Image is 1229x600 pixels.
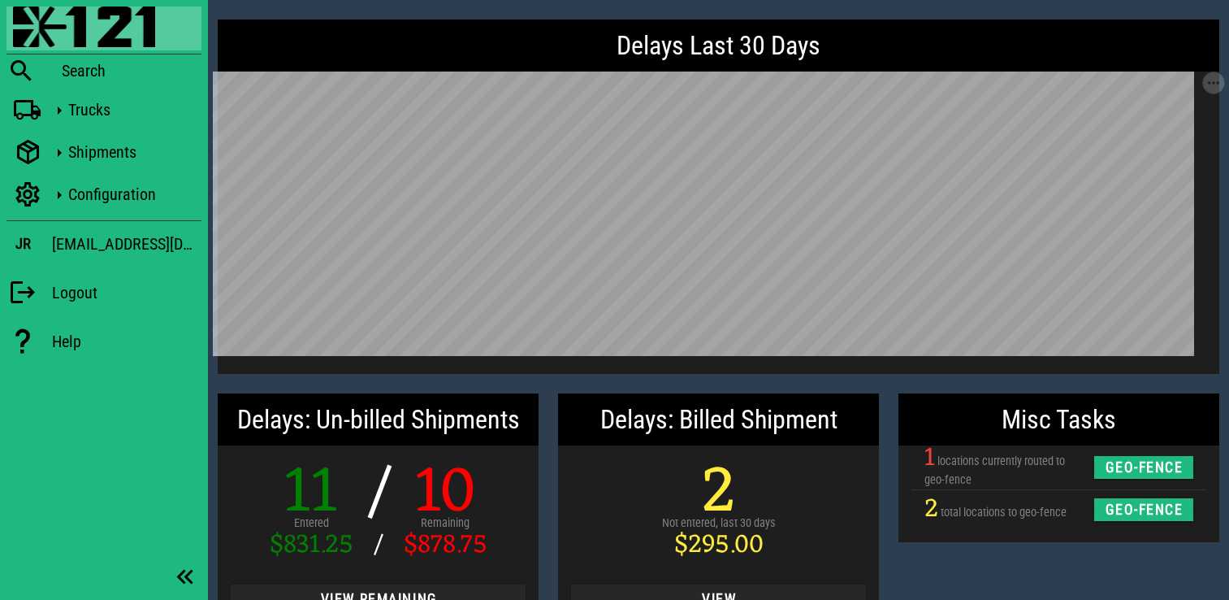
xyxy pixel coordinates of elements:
[13,7,155,47] img: 87f0f0e.png
[941,506,1067,520] span: total locations to geo-fence
[404,515,487,533] div: Remaining
[218,393,539,446] div: Delays: Un-billed Shipments
[1105,502,1184,518] span: geo-fence
[6,319,201,364] a: Help
[52,332,201,351] div: Help
[1094,502,1193,515] a: geo-fence
[924,454,1065,487] span: locations currently routed to geo-fence
[68,185,195,204] div: Configuration
[52,283,201,302] div: Logout
[1105,459,1184,476] span: geo-fence
[662,462,776,527] div: 2
[366,462,392,527] div: /
[270,515,353,533] div: Entered
[15,235,31,253] h3: JR
[52,231,201,257] div: [EMAIL_ADDRESS][DOMAIN_NAME]
[270,533,353,559] div: $831.25
[924,435,935,481] span: 1
[662,515,776,533] div: Not entered, last 30 days
[558,393,879,446] div: Delays: Billed Shipment
[924,486,938,533] span: 2
[404,533,487,559] div: $878.75
[898,393,1219,446] div: Misc Tasks
[6,7,201,50] a: Blackfly
[68,142,195,162] div: Shipments
[1094,456,1193,479] button: geo-fence
[1094,460,1193,473] a: geo-fence
[213,72,1225,361] div: Vega visualization
[1094,498,1193,521] button: geo-fence
[270,462,353,527] div: 11
[68,100,195,120] div: Trucks
[662,533,776,559] div: $295.00
[366,533,392,559] div: /
[218,20,1219,72] div: Delays Last 30 Days
[404,462,487,527] div: 10
[62,61,201,80] div: Search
